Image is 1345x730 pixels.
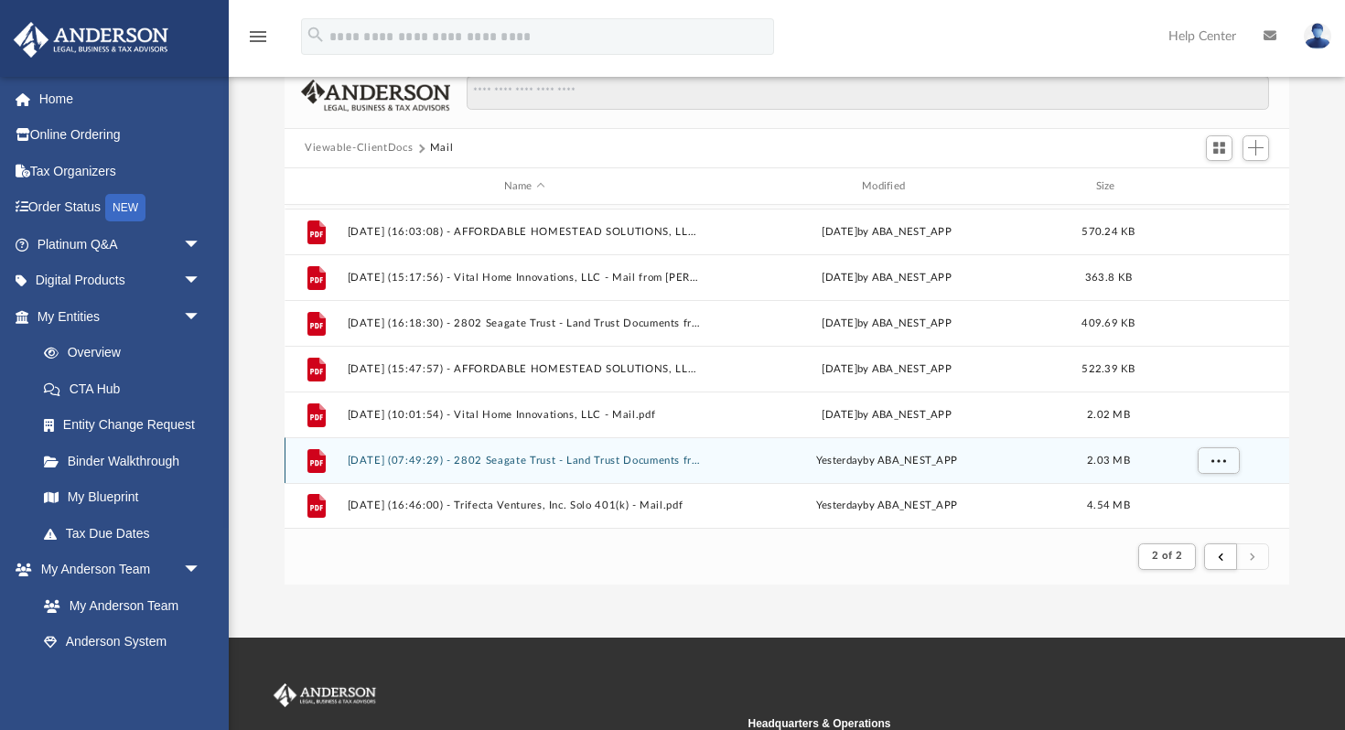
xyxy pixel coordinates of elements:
[710,499,1064,515] div: by ABA_NEST_APP
[1087,410,1130,420] span: 2.02 MB
[710,361,1064,378] div: [DATE] by ABA_NEST_APP
[1152,551,1182,561] span: 2 of 2
[305,140,413,156] button: Viewable-ClientDocs
[467,75,1269,110] input: Search files and folders
[348,226,702,238] button: [DATE] (16:03:08) - AFFORDABLE HOMESTEAD SOLUTIONS, LLC - Mail from [US_STATE] Department of Reve...
[347,178,702,195] div: Name
[710,453,1064,469] div: by ABA_NEST_APP
[183,263,220,300] span: arrow_drop_down
[1243,135,1270,161] button: Add
[1087,501,1130,511] span: 4.54 MB
[285,205,1289,529] div: grid
[26,407,229,444] a: Entity Change Request
[26,370,229,407] a: CTA Hub
[183,226,220,263] span: arrow_drop_down
[348,455,702,467] button: [DATE] (07:49:29) - 2802 Seagate Trust - Land Trust Documents from [PERSON_NAME].pdf
[13,298,229,335] a: My Entitiesarrow_drop_down
[8,22,174,58] img: Anderson Advisors Platinum Portal
[26,335,229,371] a: Overview
[1206,135,1233,161] button: Switch to Grid View
[13,263,229,299] a: Digital Productsarrow_drop_down
[1081,318,1135,328] span: 409.69 KB
[1081,227,1135,237] span: 570.24 KB
[1081,364,1135,374] span: 522.39 KB
[348,409,702,421] button: [DATE] (10:01:54) - Vital Home Innovations, LLC - Mail.pdf
[816,456,863,466] span: yesterday
[247,35,269,48] a: menu
[183,298,220,336] span: arrow_drop_down
[13,81,229,117] a: Home
[13,153,229,189] a: Tax Organizers
[26,515,229,552] a: Tax Due Dates
[1087,456,1130,466] span: 2.03 MB
[26,624,220,660] a: Anderson System
[1138,543,1196,569] button: 2 of 2
[709,178,1064,195] div: Modified
[26,443,229,479] a: Binder Walkthrough
[348,363,702,375] button: [DATE] (15:47:57) - AFFORDABLE HOMESTEAD SOLUTIONS, LLC - Mail from JACKSONVILLE SERVICE CENTER.pdf
[430,140,454,156] button: Mail
[13,117,229,154] a: Online Ordering
[293,178,339,195] div: id
[710,270,1064,286] div: [DATE] by ABA_NEST_APP
[348,272,702,284] button: [DATE] (15:17:56) - Vital Home Innovations, LLC - Mail from [PERSON_NAME], C.F.C..pdf
[348,500,702,512] button: [DATE] (16:46:00) - Trifecta Ventures, Inc. Solo 401(k) - Mail.pdf
[183,552,220,589] span: arrow_drop_down
[13,552,220,588] a: My Anderson Teamarrow_drop_down
[1304,23,1331,49] img: User Pic
[348,317,702,329] button: [DATE] (16:18:30) - 2802 Seagate Trust - Land Trust Documents from [GEOGRAPHIC_DATA]pdf
[26,587,210,624] a: My Anderson Team
[1072,178,1146,195] div: Size
[270,683,380,707] img: Anderson Advisors Platinum Portal
[26,660,220,696] a: Client Referrals
[13,226,229,263] a: Platinum Q&Aarrow_drop_down
[105,194,145,221] div: NEW
[710,224,1064,241] div: [DATE] by ABA_NEST_APP
[306,25,326,45] i: search
[13,189,229,227] a: Order StatusNEW
[710,316,1064,332] div: [DATE] by ABA_NEST_APP
[816,501,863,511] span: yesterday
[710,407,1064,424] div: [DATE] by ABA_NEST_APP
[247,26,269,48] i: menu
[26,479,220,516] a: My Blueprint
[1198,447,1240,475] button: More options
[1085,273,1132,283] span: 363.8 KB
[1153,178,1281,195] div: id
